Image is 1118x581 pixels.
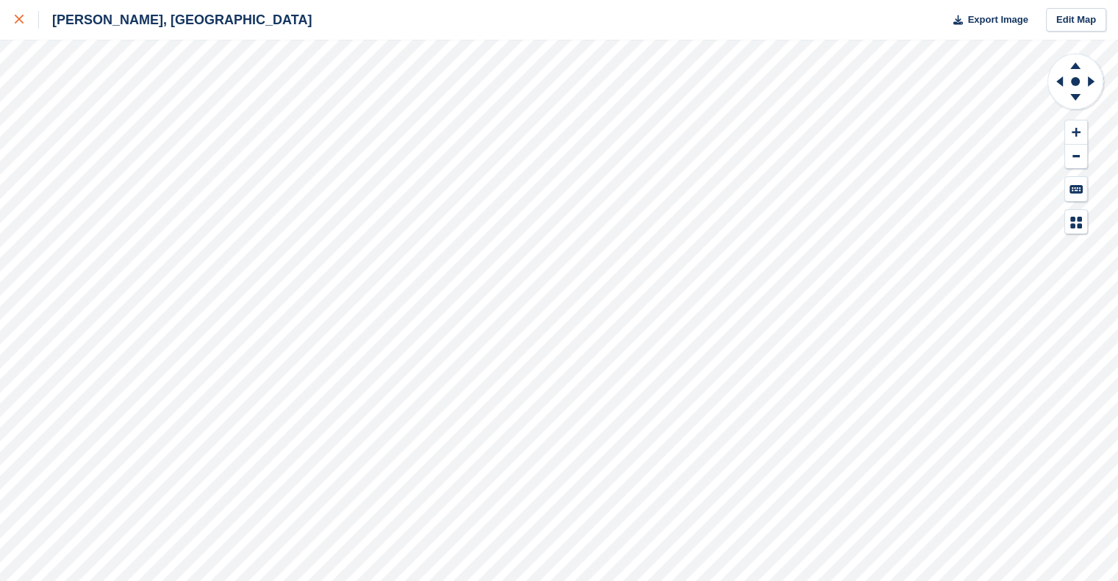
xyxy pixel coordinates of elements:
button: Keyboard Shortcuts [1065,177,1087,201]
a: Edit Map [1046,8,1106,32]
span: Export Image [967,12,1028,27]
button: Zoom Out [1065,145,1087,169]
button: Map Legend [1065,210,1087,234]
button: Zoom In [1065,120,1087,145]
div: [PERSON_NAME], [GEOGRAPHIC_DATA] [39,11,312,29]
button: Export Image [945,8,1028,32]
